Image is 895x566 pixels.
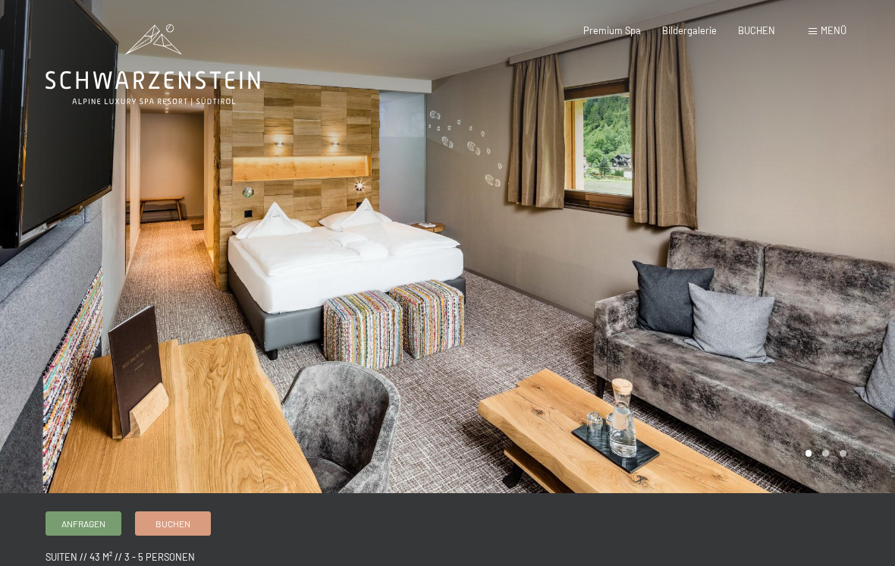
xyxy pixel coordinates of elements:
a: Buchen [136,512,210,535]
a: Anfragen [46,512,121,535]
a: Bildergalerie [662,24,717,36]
span: Suiten // 43 m² // 3 - 5 Personen [46,551,195,563]
span: Anfragen [61,517,105,530]
a: BUCHEN [738,24,775,36]
a: Premium Spa [583,24,641,36]
span: Buchen [155,517,190,530]
span: Menü [821,24,846,36]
